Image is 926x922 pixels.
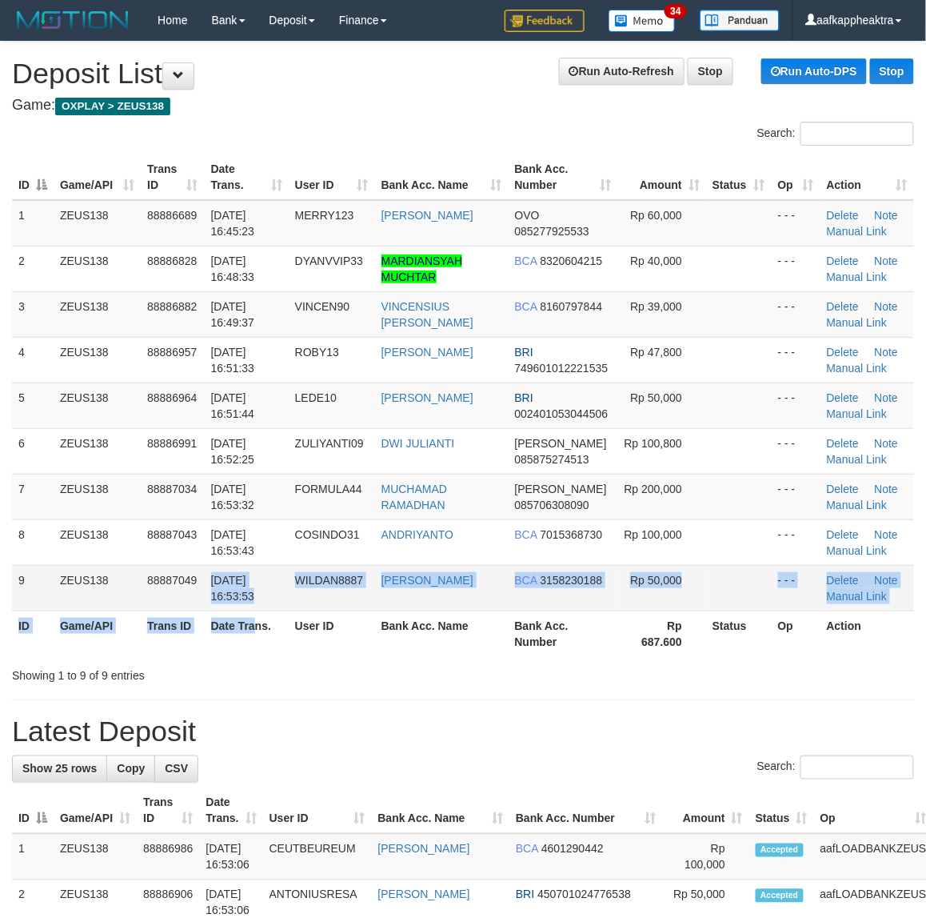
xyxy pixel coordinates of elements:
[800,756,914,780] input: Search:
[505,10,585,32] img: Feedback.jpg
[375,611,509,656] th: Bank Acc. Name
[827,225,888,238] a: Manual Link
[515,255,537,267] span: BCA
[875,574,899,587] a: Note
[827,271,888,283] a: Manual Link
[12,611,54,656] th: ID
[541,255,603,267] span: Copy 8320604215 to clipboard
[263,834,372,880] td: CEUTBEUREUM
[199,834,262,880] td: [DATE] 16:53:06
[509,154,618,200] th: Bank Acc. Number: activate to sort column ascending
[820,611,914,656] th: Action
[515,362,609,375] span: Copy 749601012221535 to clipboard
[12,383,54,428] td: 5
[827,544,888,557] a: Manual Link
[117,763,145,776] span: Copy
[211,391,255,420] span: [DATE] 16:51:44
[378,843,470,856] a: [PERSON_NAME]
[54,474,141,519] td: ZEUS138
[827,528,859,541] a: Delete
[12,200,54,247] td: 1
[211,528,255,557] span: [DATE] 16:53:43
[827,407,888,420] a: Manual Link
[295,209,354,222] span: MERRY123
[211,255,255,283] span: [DATE] 16:48:33
[54,788,137,834] th: Game/API: activate to sort column ascending
[12,337,54,383] td: 4
[54,519,141,565] td: ZEUS138
[12,246,54,291] td: 2
[54,565,141,611] td: ZEUS138
[381,483,447,511] a: MUCHAMAD RAMADHAN
[22,763,97,776] span: Show 25 rows
[205,154,289,200] th: Date Trans.: activate to sort column ascending
[295,346,339,359] span: ROBY13
[515,300,537,313] span: BCA
[54,200,141,247] td: ZEUS138
[772,611,820,656] th: Op
[211,300,255,329] span: [DATE] 16:49:37
[54,428,141,474] td: ZEUS138
[827,453,888,466] a: Manual Link
[12,756,107,783] a: Show 25 rows
[827,300,859,313] a: Delete
[515,528,537,541] span: BCA
[827,316,888,329] a: Manual Link
[55,98,170,115] span: OXPLAY > ZEUS138
[756,844,804,857] span: Accepted
[289,154,375,200] th: User ID: activate to sort column ascending
[827,499,888,511] a: Manual Link
[875,437,899,450] a: Note
[772,246,820,291] td: - - -
[12,788,54,834] th: ID: activate to sort column descending
[875,346,899,359] a: Note
[509,788,663,834] th: Bank Acc. Number: activate to sort column ascending
[772,200,820,247] td: - - -
[630,346,682,359] span: Rp 47,800
[515,346,533,359] span: BRI
[54,383,141,428] td: ZEUS138
[515,499,589,511] span: Copy 085706308090 to clipboard
[154,756,198,783] a: CSV
[706,154,772,200] th: Status: activate to sort column ascending
[515,574,537,587] span: BCA
[827,346,859,359] a: Delete
[875,391,899,404] a: Note
[509,611,618,656] th: Bank Acc. Number
[665,4,686,18] span: 34
[147,255,197,267] span: 88886828
[381,346,473,359] a: [PERSON_NAME]
[378,888,470,901] a: [PERSON_NAME]
[772,519,820,565] td: - - -
[12,428,54,474] td: 6
[205,611,289,656] th: Date Trans.
[381,528,454,541] a: ANDRIYANTO
[54,337,141,383] td: ZEUS138
[625,483,682,495] span: Rp 200,000
[625,528,682,541] span: Rp 100,000
[381,437,455,450] a: DWI JULIANTI
[54,291,141,337] td: ZEUS138
[12,291,54,337] td: 3
[756,889,804,903] span: Accepted
[827,483,859,495] a: Delete
[515,437,607,450] span: [PERSON_NAME]
[199,788,262,834] th: Date Trans.: activate to sort column ascending
[516,888,534,901] span: BRI
[295,300,349,313] span: VINCEN90
[263,788,372,834] th: User ID: activate to sort column ascending
[147,391,197,404] span: 88886964
[630,300,682,313] span: Rp 39,000
[141,154,204,200] th: Trans ID: activate to sort column ascending
[772,383,820,428] td: - - -
[609,10,676,32] img: Button%20Memo.svg
[137,788,199,834] th: Trans ID: activate to sort column ascending
[137,834,199,880] td: 88886986
[625,437,682,450] span: Rp 100,800
[147,346,197,359] span: 88886957
[516,843,538,856] span: BCA
[54,611,141,656] th: Game/API
[537,888,631,901] span: Copy 450701024776538 to clipboard
[295,437,364,450] span: ZULIYANTI09
[827,209,859,222] a: Delete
